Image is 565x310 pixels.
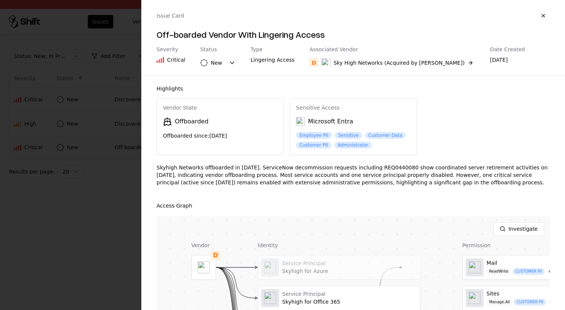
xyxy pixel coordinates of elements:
div: Sensitive Access [296,105,410,111]
button: DSky High Networks (Acquired by [PERSON_NAME]) [309,56,475,70]
div: Microsoft Entra [296,117,353,126]
div: Critical [167,56,185,64]
div: Sky High Networks (Acquired by [PERSON_NAME]) [333,59,464,67]
div: D [211,251,220,260]
div: Sensitive [335,132,362,139]
div: Mail [487,260,555,267]
div: + 4 [549,299,557,306]
div: Vendor [191,242,216,249]
button: Investigate [493,222,544,236]
div: Access Graph [157,201,550,210]
div: Associated Vendor [309,46,475,53]
button: +4 [549,299,557,306]
img: Microsoft Entra [296,117,305,126]
div: CUSTOMER PII [513,268,545,275]
div: Skyhigh for Office 365 [282,291,340,306]
h4: Off-boarded Vendor With Lingering Access [157,28,550,40]
div: Service Principal [282,291,340,298]
div: Vendor State [163,105,277,111]
img: Sky High Networks (Acquired by McAfee) [321,58,330,67]
div: Highlights [157,85,550,92]
div: Skyhigh for Azure [282,260,328,275]
div: Issue Card [157,12,184,19]
div: Identity [258,242,420,249]
div: [DATE] [490,56,525,67]
div: + 3 [547,268,555,275]
div: Lingering Access [251,56,295,67]
div: Customer Data [365,132,406,139]
div: CUSTOMER PII [514,299,546,306]
div: Customer PII [296,142,331,148]
button: +3 [547,268,555,275]
div: Type [251,46,295,53]
div: New [211,59,222,67]
div: Status [200,46,236,53]
div: Offboarded [175,117,209,126]
div: Date Created [490,46,525,53]
div: ReadWrite [487,268,511,275]
div: Sites [487,291,557,297]
div: Skyhigh Networks offboarded in [DATE]. ServiceNow decommission requests including REQ0440080 show... [157,164,550,192]
div: D [309,58,318,67]
div: Service Principal [282,260,328,267]
div: Offboarded since: [DATE] [163,132,277,139]
div: Severity [157,46,185,53]
div: Manage.All [487,299,512,306]
div: Employee PII [296,132,332,139]
div: Administrator [334,142,372,148]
